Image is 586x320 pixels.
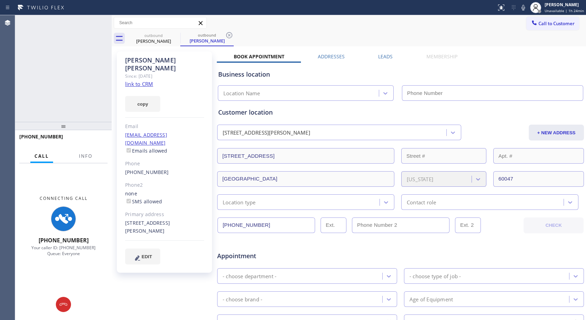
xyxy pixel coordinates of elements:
[545,8,584,13] span: Unavailable | 1h 24min
[125,169,169,175] a: [PHONE_NUMBER]
[127,148,131,153] input: Emails allowed
[125,72,204,80] div: Since: [DATE]
[529,125,584,140] button: + NEW ADDRESS
[125,132,167,146] a: [EMAIL_ADDRESS][DOMAIN_NAME]
[125,123,204,130] div: Email
[218,70,583,79] div: Business location
[402,85,583,101] input: Phone Number
[410,272,461,280] div: - choose type of job -
[181,32,233,38] div: outbound
[223,198,256,206] div: Location type
[30,149,53,163] button: Call
[125,249,160,264] button: EDIT
[34,153,49,159] span: Call
[125,219,204,235] div: [STREET_ADDRESS][PERSON_NAME]
[125,80,153,87] a: link to CRM
[223,295,262,303] div: - choose brand -
[128,38,180,44] div: [PERSON_NAME]
[217,171,394,187] input: City
[128,33,180,38] div: outbound
[125,211,204,219] div: Primary address
[538,20,575,27] span: Call to Customer
[234,53,284,60] label: Book Appointment
[524,217,584,233] button: CHECK
[181,31,233,46] div: Richard Sherman
[352,217,449,233] input: Phone Number 2
[31,245,95,256] span: Your caller ID: [PHONE_NUMBER] Queue: Everyone
[128,31,180,46] div: Richard Sherman
[426,53,457,60] label: Membership
[410,295,453,303] div: Age of Equipment
[545,2,584,8] div: [PERSON_NAME]
[318,53,345,60] label: Addresses
[493,148,584,164] input: Apt. #
[125,190,204,206] div: none
[125,56,204,72] div: [PERSON_NAME] [PERSON_NAME]
[40,195,88,201] span: Connecting Call
[125,96,160,112] button: copy
[321,217,346,233] input: Ext.
[218,217,315,233] input: Phone Number
[125,160,204,168] div: Phone
[218,108,583,117] div: Customer location
[407,198,436,206] div: Contact role
[56,297,71,312] button: Hang up
[401,148,486,164] input: Street #
[223,89,260,97] div: Location Name
[125,198,162,205] label: SMS allowed
[378,53,393,60] label: Leads
[39,236,89,244] span: [PHONE_NUMBER]
[19,133,63,140] span: [PHONE_NUMBER]
[181,38,233,44] div: [PERSON_NAME]
[526,17,579,30] button: Call to Customer
[127,199,131,203] input: SMS allowed
[217,148,394,164] input: Address
[223,129,310,137] div: [STREET_ADDRESS][PERSON_NAME]
[223,272,276,280] div: - choose department -
[125,181,204,189] div: Phone2
[455,217,481,233] input: Ext. 2
[79,153,92,159] span: Info
[75,149,97,163] button: Info
[518,3,528,12] button: Mute
[142,254,152,259] span: EDIT
[493,171,584,187] input: ZIP
[125,147,168,154] label: Emails allowed
[114,17,206,28] input: Search
[217,251,339,261] span: Appointment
